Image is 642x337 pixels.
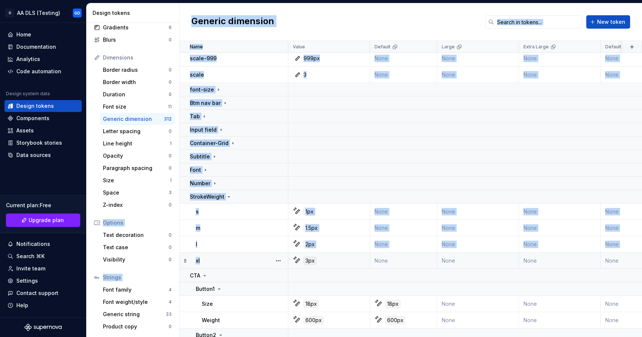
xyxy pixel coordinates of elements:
button: Notifications [4,238,82,250]
p: Button1 [196,285,215,293]
a: Gradients6 [91,22,175,33]
div: Letter spacing [103,128,169,135]
div: Design tokens [93,9,176,17]
div: Home [16,31,31,38]
div: Options [103,219,172,227]
div: Components [16,115,49,122]
a: Analytics [4,53,82,65]
div: 1px [304,208,315,216]
a: Invite team [4,263,82,275]
p: Weight [202,317,220,324]
div: Storybook stories [16,139,62,147]
td: None [370,67,437,83]
p: Tab [190,113,200,120]
td: None [370,50,437,67]
div: Invite team [16,265,45,272]
a: Border radius0 [100,64,175,76]
div: 0 [169,92,172,97]
div: Text decoration [103,231,169,239]
td: None [437,312,519,328]
td: None [519,253,601,269]
div: Current plan : Free [6,202,80,209]
div: 6 [169,25,172,31]
div: Space [103,189,169,196]
div: 4 [169,287,172,293]
div: Size [103,177,170,184]
button: New token [586,15,630,29]
td: None [370,236,437,253]
div: 312 [164,116,172,122]
div: 33 [166,311,172,317]
div: G [5,9,14,17]
td: None [437,253,519,269]
div: 0 [169,153,172,159]
p: Subtitle [190,153,210,160]
button: GAA DLS (Testing)GD [1,5,85,21]
div: Font weight/style [103,298,169,306]
div: Notifications [16,240,50,248]
p: Font [190,166,201,174]
div: Search ⌘K [16,253,45,260]
div: 0 [169,244,172,250]
a: Upgrade plan [6,214,80,227]
td: None [519,236,601,253]
a: Size1 [100,174,175,186]
div: 0 [169,324,172,330]
div: 1 [170,177,172,183]
p: Name [190,44,203,50]
button: Help [4,299,82,311]
p: font-size [190,86,214,93]
td: None [519,220,601,236]
td: None [519,312,601,328]
p: Size [202,300,213,308]
a: Paragraph spacing0 [100,162,175,174]
a: Home [4,29,82,41]
div: Paragraph spacing [103,164,169,172]
span: New token [597,18,625,26]
div: 1.5px [304,224,320,232]
span: Upgrade plan [29,216,64,224]
p: Container-Grid [190,139,228,147]
div: Assets [16,127,34,134]
div: Z-index [103,201,169,209]
a: Font size11 [100,101,175,113]
div: 11 [168,104,172,110]
div: Product copy [103,323,169,330]
div: 3px [304,257,317,265]
div: Gradients [103,24,169,31]
div: Text case [103,244,169,251]
a: Font family4 [100,284,175,296]
a: Product copy0 [100,321,175,333]
button: Contact support [4,287,82,299]
p: scale-999 [190,55,217,62]
div: Border radius [103,66,169,74]
div: 600px [385,316,405,324]
button: Search ⌘K [4,250,82,262]
a: Storybook stories [4,137,82,149]
a: Generic dimension312 [100,113,175,125]
div: 18px [304,300,319,308]
td: None [519,203,601,220]
td: None [519,67,601,83]
a: Data sources [4,149,82,161]
a: Code automation [4,65,82,77]
div: 0 [169,202,172,208]
a: Generic string33 [100,308,175,320]
div: Dimensions [103,54,172,61]
a: Line height1 [100,138,175,150]
div: 0 [169,165,172,171]
div: Help [16,302,28,309]
div: Generic dimension [103,115,164,123]
p: Value [293,44,305,50]
td: None [437,220,519,236]
p: scale [190,71,204,78]
p: Default [374,44,390,50]
a: Visibility0 [100,254,175,266]
div: Code automation [16,68,61,75]
div: Analytics [16,55,40,63]
td: None [437,203,519,220]
p: StrokeWeight [190,193,224,200]
p: Extra Large [523,44,549,50]
div: Opacity [103,152,169,160]
div: 4 [169,299,172,305]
